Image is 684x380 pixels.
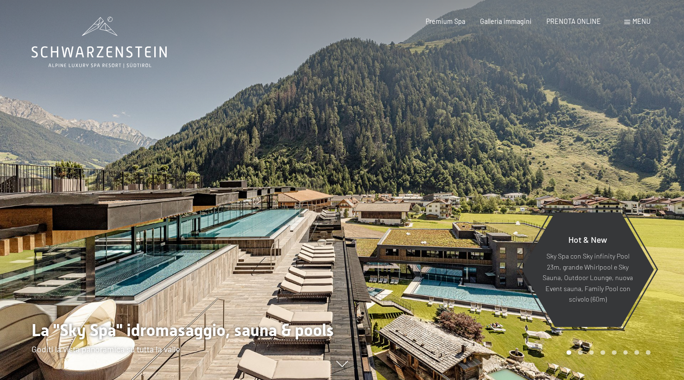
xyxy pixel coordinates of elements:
div: Carousel Page 7 [634,350,639,355]
a: Galleria immagini [480,17,532,25]
a: PRENOTA ONLINE [546,17,601,25]
div: Carousel Page 5 [612,350,617,355]
div: Carousel Page 1 (Current Slide) [566,350,571,355]
span: Menu [632,17,651,25]
a: Hot & New Sky Spa con Sky infinity Pool 23m, grande Whirlpool e Sky Sauna, Outdoor Lounge, nuova ... [521,212,654,327]
div: Carousel Page 6 [623,350,628,355]
span: Hot & New [568,234,607,245]
div: Carousel Pagination [563,350,650,355]
div: Carousel Page 8 [646,350,651,355]
div: Carousel Page 4 [600,350,605,355]
p: Sky Spa con Sky infinity Pool 23m, grande Whirlpool e Sky Sauna, Outdoor Lounge, nuova Event saun... [542,251,633,305]
div: Carousel Page 3 [589,350,594,355]
div: Carousel Page 2 [578,350,583,355]
a: Premium Spa [426,17,465,25]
